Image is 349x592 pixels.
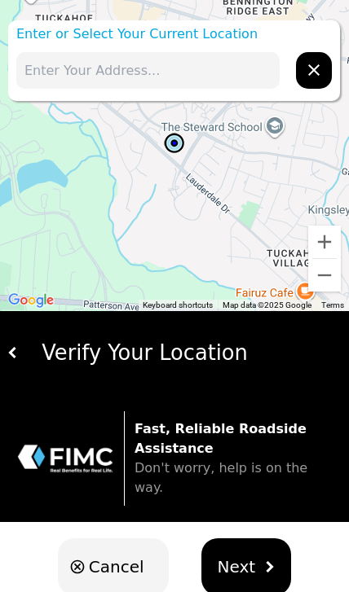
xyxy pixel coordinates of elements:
[308,226,341,258] button: Zoom in
[89,555,144,579] span: Cancel
[143,300,213,311] button: Keyboard shortcuts
[19,337,342,369] div: Verify Your Location
[308,259,341,292] button: Zoom out
[218,555,256,579] span: Next
[135,421,307,456] strong: Fast, Reliable Roadside Assistance
[135,460,307,495] span: Don't worry, help is on the way.
[296,52,332,89] button: chevron forward outline
[263,561,275,572] img: chevron
[8,24,340,44] p: Enter or Select Your Current Location
[321,300,344,309] a: Terms (opens in new tab)
[16,443,114,474] img: trx now logo
[16,52,280,89] input: Enter Your Address...
[223,300,311,309] span: Map data ©2025 Google
[4,290,58,311] img: Google
[4,290,58,311] a: Open this area in Google Maps (opens a new window)
[7,347,19,358] img: white carat left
